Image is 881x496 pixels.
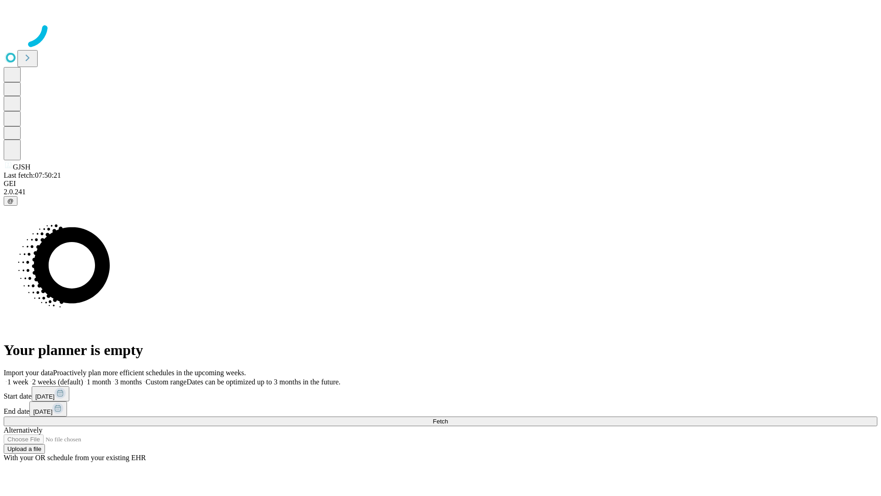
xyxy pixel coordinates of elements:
[4,196,17,206] button: @
[87,378,111,386] span: 1 month
[4,444,45,454] button: Upload a file
[4,454,146,462] span: With your OR schedule from your existing EHR
[4,386,877,401] div: Start date
[32,386,69,401] button: [DATE]
[33,408,52,415] span: [DATE]
[4,171,61,179] span: Last fetch: 07:50:21
[4,401,877,417] div: End date
[32,378,83,386] span: 2 weeks (default)
[4,342,877,359] h1: Your planner is empty
[29,401,67,417] button: [DATE]
[433,418,448,425] span: Fetch
[53,369,246,377] span: Proactively plan more efficient schedules in the upcoming weeks.
[187,378,340,386] span: Dates can be optimized up to 3 months in the future.
[4,180,877,188] div: GEI
[4,188,877,196] div: 2.0.241
[35,393,55,400] span: [DATE]
[145,378,186,386] span: Custom range
[4,369,53,377] span: Import your data
[115,378,142,386] span: 3 months
[4,426,42,434] span: Alternatively
[7,378,28,386] span: 1 week
[13,163,30,171] span: GJSH
[4,417,877,426] button: Fetch
[7,197,14,204] span: @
